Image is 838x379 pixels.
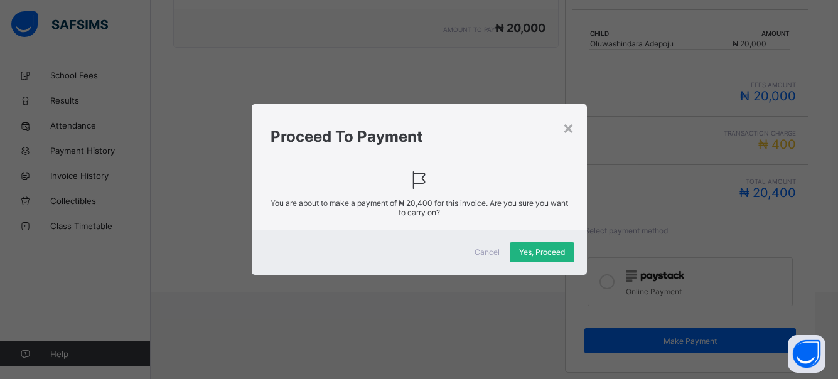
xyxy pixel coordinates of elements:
[519,247,565,257] span: Yes, Proceed
[788,335,825,373] button: Open asap
[562,117,574,138] div: ×
[271,127,568,146] h1: Proceed To Payment
[399,198,432,208] span: ₦ 20,400
[475,247,500,257] span: Cancel
[271,198,568,217] span: You are about to make a payment of for this invoice. Are you sure you want to carry on?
